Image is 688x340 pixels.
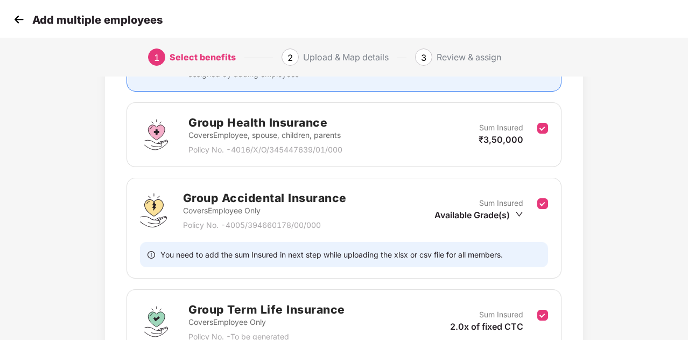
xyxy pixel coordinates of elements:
[148,249,155,260] span: info-circle
[183,205,347,217] p: Covers Employee Only
[140,119,172,151] img: svg+xml;base64,PHN2ZyBpZD0iR3JvdXBfSGVhbHRoX0luc3VyYW5jZSIgZGF0YS1uYW1lPSJHcm91cCBIZWFsdGggSW5zdX...
[450,321,523,332] span: 2.0x of fixed CTC
[188,316,345,328] p: Covers Employee Only
[183,189,347,207] h2: Group Accidental Insurance
[303,48,389,66] div: Upload & Map details
[434,209,523,221] div: Available Grade(s)
[515,210,523,218] span: down
[154,52,159,63] span: 1
[188,144,342,156] p: Policy No. - 4016/X/O/345447639/01/000
[11,11,27,27] img: svg+xml;base64,PHN2ZyB4bWxucz0iaHR0cDovL3d3dy53My5vcmcvMjAwMC9zdmciIHdpZHRoPSIzMCIgaGVpZ2h0PSIzMC...
[479,309,523,321] p: Sum Insured
[479,122,523,134] p: Sum Insured
[287,52,293,63] span: 2
[160,249,503,260] span: You need to add the sum Insured in next step while uploading the xlsx or csv file for all members.
[140,193,166,227] img: svg+xml;base64,PHN2ZyB4bWxucz0iaHR0cDovL3d3dy53My5vcmcvMjAwMC9zdmciIHdpZHRoPSI0OS4zMjEiIGhlaWdodD...
[140,306,172,338] img: svg+xml;base64,PHN2ZyBpZD0iR3JvdXBfVGVybV9MaWZlX0luc3VyYW5jZSIgZGF0YS1uYW1lPSJHcm91cCBUZXJtIExpZm...
[188,114,342,131] h2: Group Health Insurance
[188,129,342,141] p: Covers Employee, spouse, children, parents
[479,134,523,145] span: ₹3,50,000
[183,219,347,231] p: Policy No. - 4005/394660178/00/000
[437,48,501,66] div: Review & assign
[170,48,236,66] div: Select benefits
[421,52,426,63] span: 3
[188,301,345,318] h2: Group Term Life Insurance
[479,197,523,209] p: Sum Insured
[32,13,163,26] p: Add multiple employees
